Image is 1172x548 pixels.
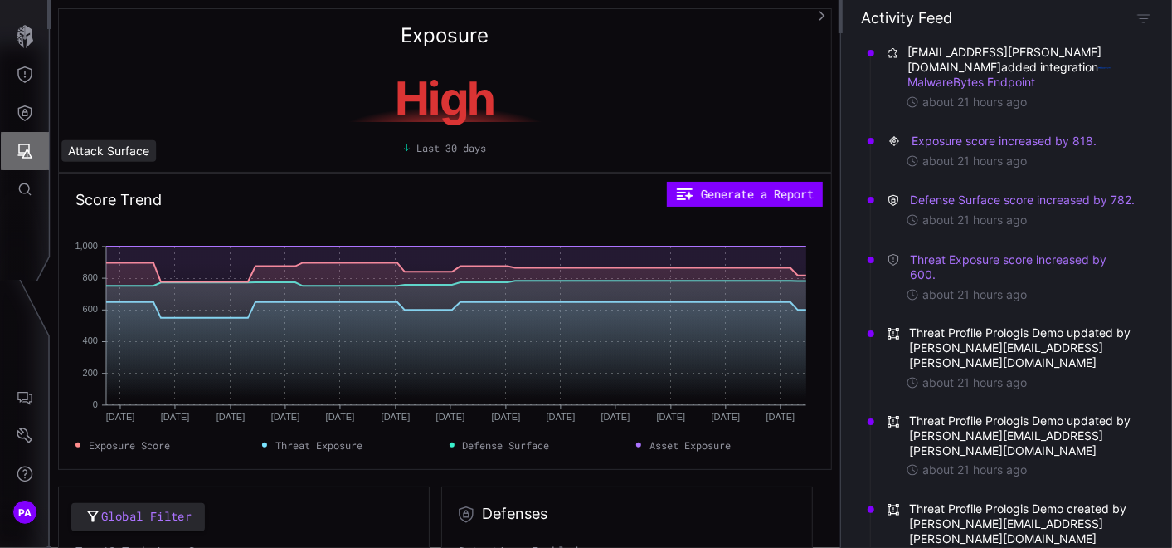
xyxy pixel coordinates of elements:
[289,76,601,122] h1: High
[83,304,98,314] text: 600
[482,504,547,524] h2: Defenses
[922,462,1027,477] time: about 21 hours ago
[909,325,1136,371] span: Threat Profile Prologis Demo updated by [PERSON_NAME][EMAIL_ADDRESS][PERSON_NAME][DOMAIN_NAME]
[1,493,49,531] button: PA
[766,412,795,422] text: [DATE]
[101,506,192,527] span: Global Filter
[922,213,1027,228] time: about 21 hours ago
[861,8,952,27] h4: Activity Feed
[907,60,1115,89] a: MalwareBytes Endpoint
[492,412,521,422] text: [DATE]
[61,140,156,162] div: Attack Surface
[657,412,686,422] text: [DATE]
[922,154,1027,169] time: about 21 hours ago
[667,182,823,207] button: Generate a Report
[922,95,1027,110] time: about 21 hours ago
[83,335,98,345] text: 400
[75,190,162,210] h2: Score Trend
[909,502,1136,547] span: Threat Profile Prologis Demo created by [PERSON_NAME][EMAIL_ADDRESS][PERSON_NAME][DOMAIN_NAME]
[909,413,1136,459] span: Threat Profile Prologis Demo updated by [PERSON_NAME][EMAIL_ADDRESS][PERSON_NAME][DOMAIN_NAME]
[909,192,1136,208] button: Defense Surface score increased by 782.
[106,412,135,422] text: [DATE]
[75,241,98,251] text: 1,000
[1098,61,1111,75] img: Malwarebytes Endpoint
[907,45,1136,91] span: [EMAIL_ADDRESS][PERSON_NAME][DOMAIN_NAME] added integration
[547,412,576,422] text: [DATE]
[382,412,411,422] text: [DATE]
[93,399,98,409] text: 0
[18,504,32,521] span: PA
[922,287,1027,302] time: about 21 hours ago
[83,368,98,378] text: 200
[216,412,246,422] text: [DATE]
[649,438,731,453] span: Asset Exposure
[89,438,170,453] span: Exposure Score
[601,412,630,422] text: [DATE]
[161,412,190,422] text: [DATE]
[326,412,355,422] text: [DATE]
[436,412,465,422] text: [DATE]
[463,438,550,453] span: Defense Surface
[712,412,741,422] text: [DATE]
[271,412,300,422] text: [DATE]
[401,26,489,46] h2: Exposure
[275,438,362,453] span: Threat Exposure
[83,272,98,282] text: 800
[911,133,1097,149] button: Exposure score increased by 818.
[922,375,1027,390] time: about 21 hours ago
[71,503,205,532] button: Global Filter
[909,252,1136,283] button: Threat Exposure score increased by 600.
